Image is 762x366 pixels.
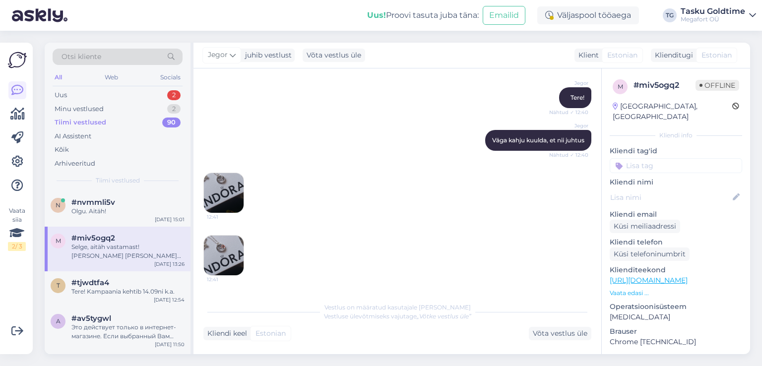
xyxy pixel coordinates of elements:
[255,328,286,339] span: Estonian
[207,276,244,283] span: 12:41
[529,327,591,340] div: Võta vestlus üle
[610,158,742,173] input: Lisa tag
[154,260,185,268] div: [DATE] 13:26
[610,326,742,337] p: Brauser
[549,109,588,116] span: Nähtud ✓ 12:40
[549,151,588,159] span: Nähtud ✓ 12:40
[651,50,693,61] div: Klienditugi
[618,83,623,90] span: m
[610,237,742,247] p: Kliendi telefon
[167,90,181,100] div: 2
[610,276,688,285] a: [URL][DOMAIN_NAME]
[71,243,185,260] div: Selge, aitäh vastamast! [PERSON_NAME] [PERSON_NAME] üle, kuna kaelakee on iseenesest väga [PERSON...
[303,49,365,62] div: Võta vestlus üle
[610,312,742,322] p: [MEDICAL_DATA]
[204,173,244,213] img: Attachment
[681,7,756,23] a: Tasku GoldtimeMegafort OÜ
[155,341,185,348] div: [DATE] 11:50
[696,80,739,91] span: Offline
[324,304,471,311] span: Vestlus on määratud kasutajale [PERSON_NAME]
[537,6,639,24] div: Väljaspool tööaega
[55,118,106,127] div: Tiimi vestlused
[103,71,120,84] div: Web
[610,302,742,312] p: Operatsioonisüsteem
[204,236,244,275] img: Attachment
[681,7,745,15] div: Tasku Goldtime
[55,145,69,155] div: Kõik
[56,237,61,244] span: m
[492,136,584,144] span: Väga kahju kuulda, et nii juhtus
[158,71,183,84] div: Socials
[634,79,696,91] div: # miv5ogq2
[162,118,181,127] div: 90
[610,146,742,156] p: Kliendi tag'id
[417,312,471,320] i: „Võtke vestlus üle”
[610,289,742,298] p: Vaata edasi ...
[701,50,732,61] span: Estonian
[681,15,745,23] div: Megafort OÜ
[207,213,244,221] span: 12:41
[56,201,61,209] span: n
[324,312,471,320] span: Vestluse ülevõtmiseks vajutage
[57,282,60,289] span: t
[71,314,111,323] span: #av5tygwl
[53,71,64,84] div: All
[8,51,27,69] img: Askly Logo
[610,131,742,140] div: Kliendi info
[203,328,247,339] div: Kliendi keel
[55,90,67,100] div: Uus
[71,323,185,341] div: Это действует только в интернет-магазине. Если выбранный Вам товар есть в удобном Вам магазине, т...
[55,131,91,141] div: AI Assistent
[56,317,61,325] span: a
[610,209,742,220] p: Kliendi email
[8,242,26,251] div: 2 / 3
[610,337,742,347] p: Chrome [TECHNICAL_ID]
[663,8,677,22] div: TG
[154,296,185,304] div: [DATE] 12:54
[367,10,386,20] b: Uus!
[241,50,292,61] div: juhib vestlust
[574,50,599,61] div: Klient
[71,278,109,287] span: #tjwdtfa4
[610,192,731,203] input: Lisa nimi
[55,104,104,114] div: Minu vestlused
[610,220,680,233] div: Küsi meiliaadressi
[551,122,588,129] span: Jegor
[610,265,742,275] p: Klienditeekond
[551,79,588,87] span: Jegor
[8,206,26,251] div: Vaata siia
[71,198,115,207] span: #nvmmli5v
[571,94,584,101] span: Tere!
[208,50,228,61] span: Jegor
[613,101,732,122] div: [GEOGRAPHIC_DATA], [GEOGRAPHIC_DATA]
[71,287,185,296] div: Tere! Kampaania kehtib 14.09ni k.a.
[71,234,115,243] span: #miv5ogq2
[155,216,185,223] div: [DATE] 15:01
[55,159,95,169] div: Arhiveeritud
[367,9,479,21] div: Proovi tasuta juba täna:
[62,52,101,62] span: Otsi kliente
[610,177,742,187] p: Kliendi nimi
[71,207,185,216] div: Olgu. Aitäh!
[483,6,525,25] button: Emailid
[610,247,690,261] div: Küsi telefoninumbrit
[167,104,181,114] div: 2
[96,176,140,185] span: Tiimi vestlused
[607,50,637,61] span: Estonian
